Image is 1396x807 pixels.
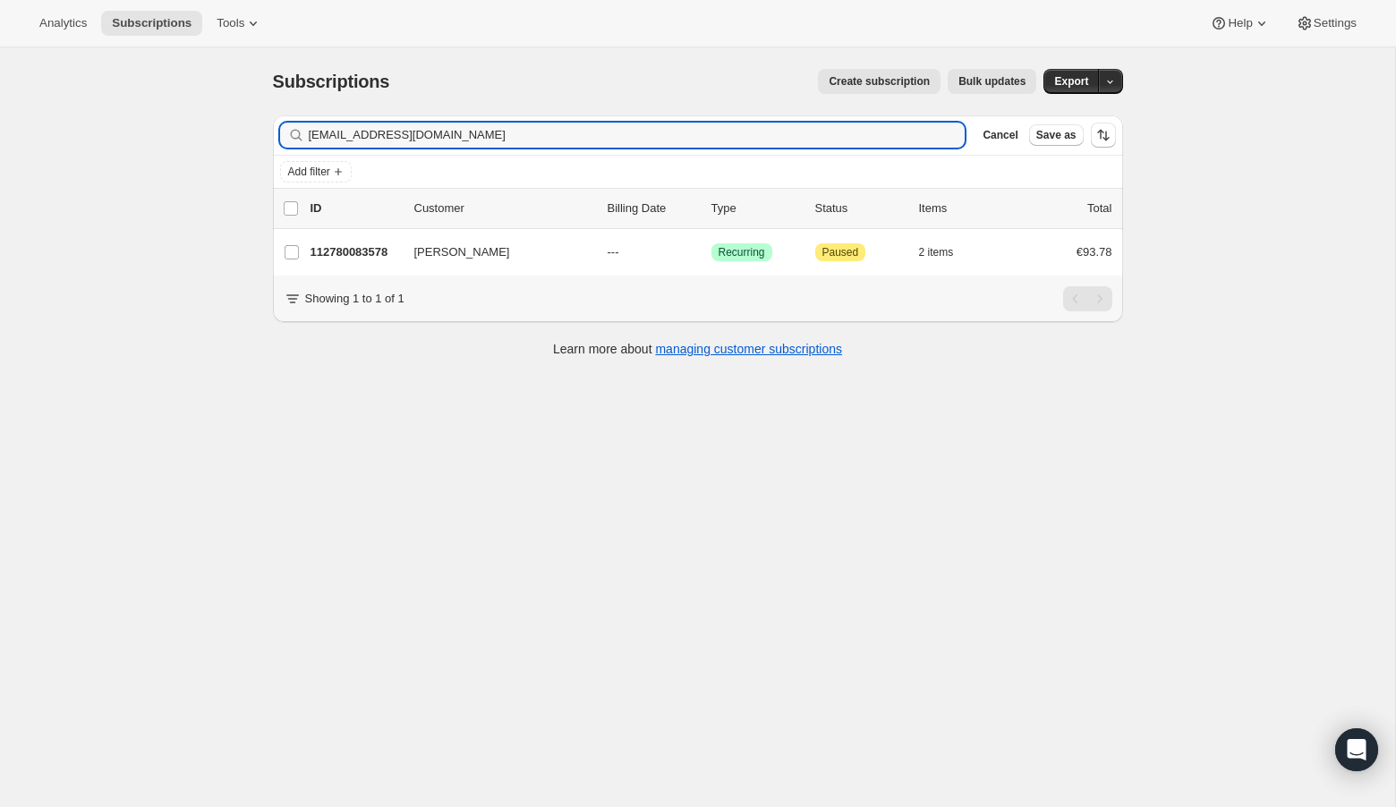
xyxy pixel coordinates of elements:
[553,340,842,358] p: Learn more about
[311,200,1112,217] div: IDCustomerBilling DateTypeStatusItemsTotal
[273,72,390,91] span: Subscriptions
[919,200,1009,217] div: Items
[414,243,510,261] span: [PERSON_NAME]
[1335,728,1378,771] div: Open Intercom Messenger
[280,161,352,183] button: Add filter
[1043,69,1099,94] button: Export
[206,11,273,36] button: Tools
[404,238,583,267] button: [PERSON_NAME]
[608,200,697,217] p: Billing Date
[1054,74,1088,89] span: Export
[1077,245,1112,259] span: €93.78
[1029,124,1084,146] button: Save as
[311,240,1112,265] div: 112780083578[PERSON_NAME]---SuccessRecurringAttentionPaused2 items€93.78
[655,342,842,356] a: managing customer subscriptions
[29,11,98,36] button: Analytics
[112,16,192,30] span: Subscriptions
[217,16,244,30] span: Tools
[1063,286,1112,311] nav: Pagination
[919,240,974,265] button: 2 items
[983,128,1017,142] span: Cancel
[919,245,954,259] span: 2 items
[948,69,1036,94] button: Bulk updates
[1228,16,1252,30] span: Help
[1285,11,1367,36] button: Settings
[288,165,330,179] span: Add filter
[414,200,593,217] p: Customer
[975,124,1025,146] button: Cancel
[305,290,404,308] p: Showing 1 to 1 of 1
[1091,123,1116,148] button: Sort the results
[1036,128,1077,142] span: Save as
[1087,200,1111,217] p: Total
[311,243,400,261] p: 112780083578
[1314,16,1357,30] span: Settings
[608,245,619,259] span: ---
[309,123,966,148] input: Filter subscribers
[1199,11,1281,36] button: Help
[719,245,765,259] span: Recurring
[39,16,87,30] span: Analytics
[818,69,941,94] button: Create subscription
[822,245,859,259] span: Paused
[101,11,202,36] button: Subscriptions
[958,74,1026,89] span: Bulk updates
[815,200,905,217] p: Status
[711,200,801,217] div: Type
[311,200,400,217] p: ID
[829,74,930,89] span: Create subscription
